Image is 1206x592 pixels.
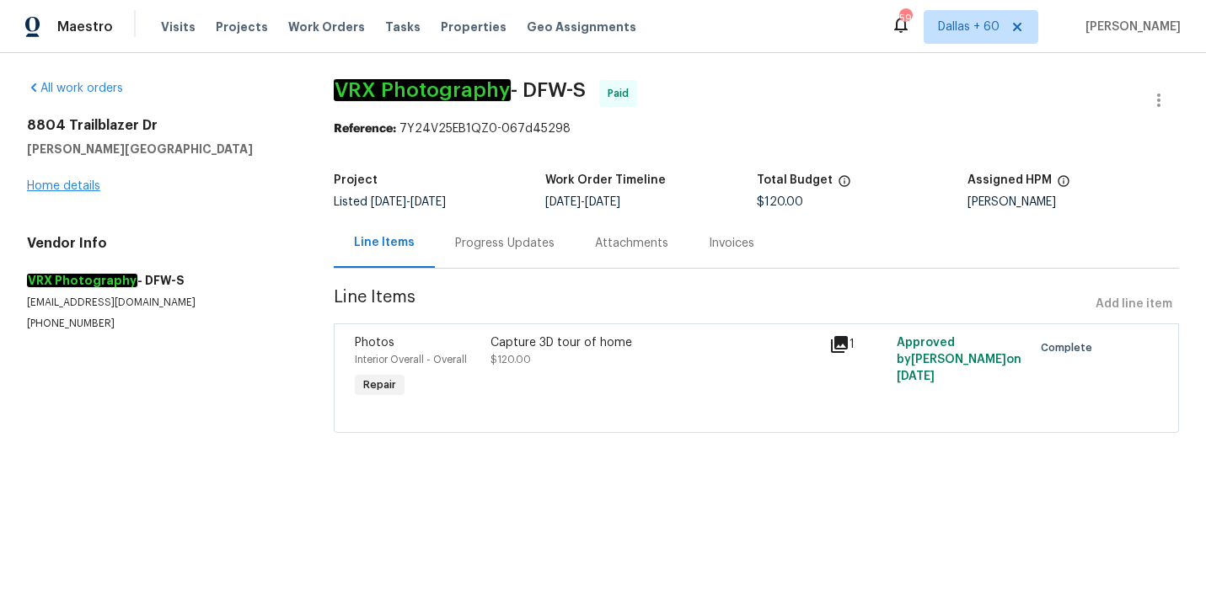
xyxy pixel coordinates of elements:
span: [DATE] [371,196,406,208]
span: Visits [161,19,196,35]
h5: [PERSON_NAME][GEOGRAPHIC_DATA] [27,141,293,157]
h5: Assigned HPM [967,174,1052,186]
div: Invoices [709,235,754,252]
span: Interior Overall - Overall [355,355,467,365]
div: Line Items [354,234,415,251]
div: Capture 3D tour of home [490,334,819,351]
h5: Project [334,174,378,186]
span: The hpm assigned to this work order. [1057,174,1070,196]
span: Tasks [385,21,421,33]
div: Attachments [595,235,668,252]
span: Line Items [334,289,1089,320]
span: - [371,196,446,208]
div: [PERSON_NAME] [967,196,1179,208]
div: Progress Updates [455,235,555,252]
h4: Vendor Info [27,235,293,252]
em: VRX Photography [334,79,511,101]
h5: - DFW-S [27,272,293,289]
span: Work Orders [288,19,365,35]
span: Photos [355,337,394,349]
span: - [545,196,620,208]
span: [DATE] [545,196,581,208]
span: - DFW-S [334,80,586,100]
span: [DATE] [897,371,935,382]
b: Reference: [334,123,396,135]
div: 591 [899,10,911,27]
span: Maestro [57,19,113,35]
em: VRX Photography [27,274,137,287]
span: [DATE] [585,196,620,208]
span: Paid [608,85,635,102]
span: Dallas + 60 [938,19,1000,35]
div: 1 [829,334,887,355]
span: Properties [441,19,507,35]
span: Repair [356,376,403,393]
h2: 8804 Trailblazer Dr [27,117,293,134]
span: Approved by [PERSON_NAME] on [897,337,1021,382]
span: $120.00 [757,196,803,208]
h5: Work Order Timeline [545,174,666,186]
a: Home details [27,180,100,192]
a: All work orders [27,83,123,94]
p: [PHONE_NUMBER] [27,317,293,331]
span: [DATE] [410,196,446,208]
span: Projects [216,19,268,35]
span: The total cost of line items that have been proposed by Opendoor. This sum includes line items th... [838,174,851,196]
h5: Total Budget [757,174,833,186]
span: [PERSON_NAME] [1079,19,1181,35]
span: Listed [334,196,446,208]
span: Geo Assignments [527,19,636,35]
p: [EMAIL_ADDRESS][DOMAIN_NAME] [27,296,293,310]
div: 7Y24V25EB1QZ0-067d45298 [334,120,1179,137]
span: Complete [1041,339,1099,356]
span: $120.00 [490,355,531,365]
